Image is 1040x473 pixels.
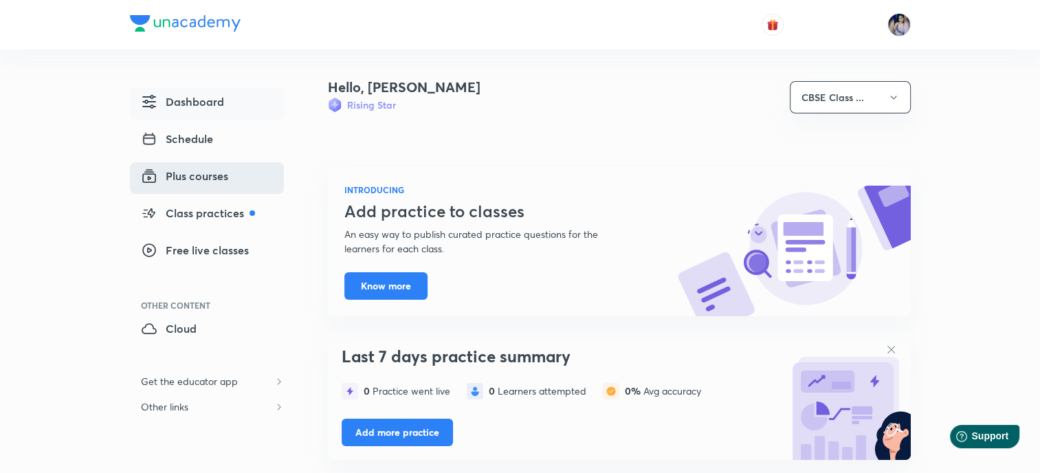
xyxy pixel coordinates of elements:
a: Plus courses [130,162,284,194]
div: Avg accuracy [625,386,701,397]
button: Know more [344,272,428,300]
a: Schedule [130,125,284,157]
img: Badge [328,98,342,112]
a: Cloud [130,315,284,346]
span: Class practices [141,205,255,221]
span: 0 [364,384,373,397]
h6: Other links [130,394,199,419]
h6: Get the educator app [130,368,249,394]
button: CBSE Class ... [790,81,911,113]
img: avatar [766,19,779,31]
h4: Hello, [PERSON_NAME] [328,77,480,98]
a: Company Logo [130,15,241,35]
a: Class practices [130,199,284,231]
img: bg [787,336,911,460]
img: statistics [342,383,358,399]
span: Cloud [141,320,197,337]
span: Plus courses [141,168,228,184]
iframe: Help widget launcher [918,419,1025,458]
p: An easy way to publish curated practice questions for the learners for each class. [344,227,632,256]
a: Dashboard [130,88,284,120]
h3: Last 7 days practice summary [342,346,780,366]
div: Practice went live [364,386,450,397]
span: 0% [625,384,643,397]
h3: Add practice to classes [344,201,632,221]
span: Free live classes [141,242,249,258]
span: Dashboard [141,93,224,110]
div: Other Content [141,301,284,309]
img: know-more [677,186,911,316]
span: 0 [489,384,498,397]
div: Learners attempted [489,386,586,397]
h6: Rising Star [347,98,396,112]
button: Add more practice [342,419,453,446]
img: Tanya Gautam [887,13,911,36]
h6: INTRODUCING [344,184,632,196]
img: statistics [467,383,483,399]
a: Free live classes [130,236,284,268]
span: Schedule [141,131,213,147]
img: statistics [603,383,619,399]
button: avatar [762,14,784,36]
img: Company Logo [130,15,241,32]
